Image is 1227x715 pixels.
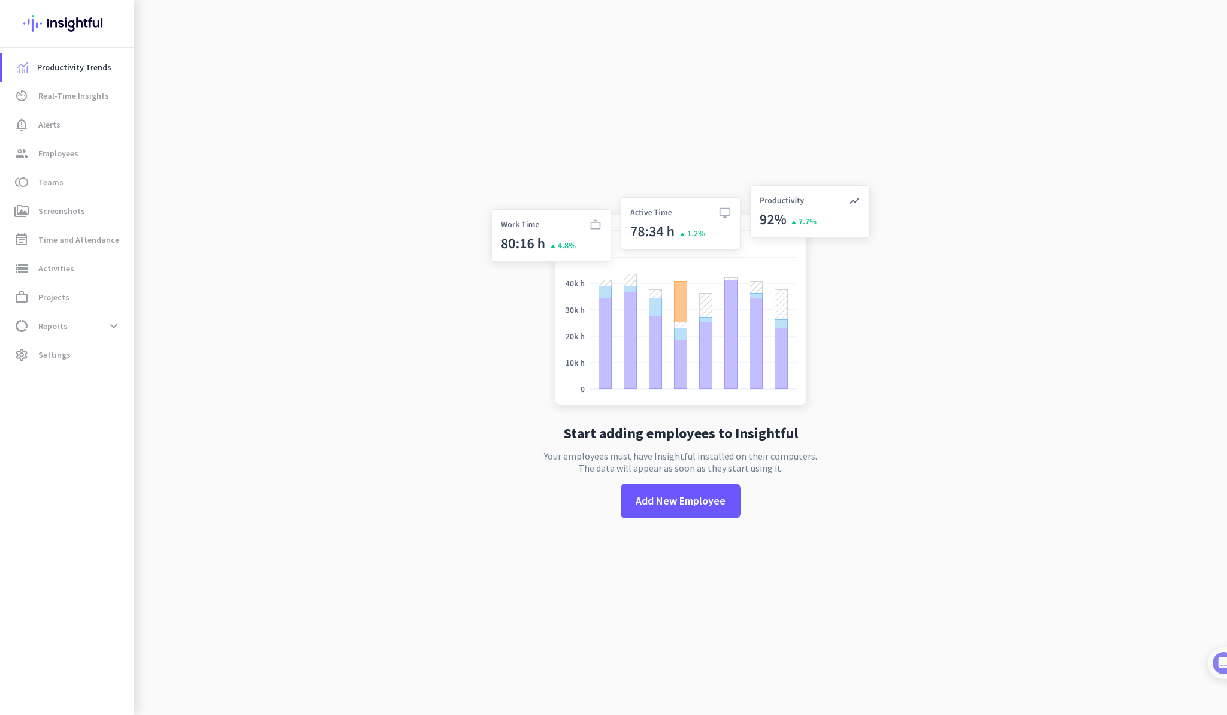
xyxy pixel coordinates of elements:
[2,225,134,254] a: event_noteTime and Attendance
[38,233,119,247] span: Time and Attendance
[14,233,29,247] i: event_note
[2,53,134,82] a: menu-itemProductivity Trends
[17,62,28,73] img: menu-item
[38,261,74,276] span: Activities
[38,89,109,103] span: Real-Time Insights
[38,348,71,362] span: Settings
[14,290,29,304] i: work_outline
[38,175,64,189] span: Teams
[2,312,134,340] a: data_usageReportsexpand_more
[103,315,125,337] button: expand_more
[38,117,61,132] span: Alerts
[2,254,134,283] a: storageActivities
[14,89,29,103] i: av_timer
[37,60,111,74] span: Productivity Trends
[636,493,726,509] span: Add New Employee
[14,204,29,218] i: perm_media
[14,146,29,161] i: group
[14,319,29,333] i: data_usage
[2,139,134,168] a: groupEmployees
[14,348,29,362] i: settings
[482,178,879,417] img: no-search-results
[38,146,78,161] span: Employees
[2,110,134,139] a: notification_importantAlerts
[2,283,134,312] a: work_outlineProjects
[564,426,798,441] h2: Start adding employees to Insightful
[2,82,134,110] a: av_timerReal-Time Insights
[14,117,29,132] i: notification_important
[2,168,134,197] a: tollTeams
[544,450,817,474] p: Your employees must have Insightful installed on their computers. The data will appear as soon as...
[621,484,741,518] button: Add New Employee
[2,340,134,369] a: settingsSettings
[14,261,29,276] i: storage
[14,175,29,189] i: toll
[2,197,134,225] a: perm_mediaScreenshots
[38,319,68,333] span: Reports
[38,204,85,218] span: Screenshots
[38,290,69,304] span: Projects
